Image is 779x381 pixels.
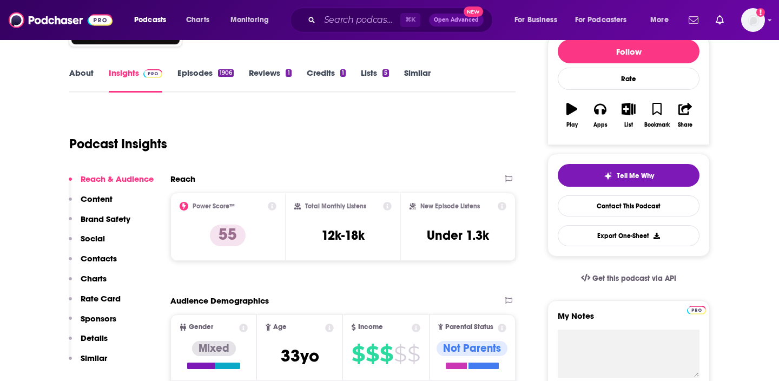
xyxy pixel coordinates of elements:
h2: Audience Demographics [170,295,269,306]
button: Charts [69,273,107,293]
div: Not Parents [437,341,507,356]
span: Tell Me Why [617,172,654,180]
a: Lists5 [361,68,389,93]
div: Play [566,122,578,128]
a: Episodes1906 [177,68,234,93]
button: Share [671,96,699,135]
p: Rate Card [81,293,121,304]
h2: Power Score™ [193,202,235,210]
span: 33 yo [281,345,319,366]
span: For Podcasters [575,12,627,28]
div: List [624,122,633,128]
h1: Podcast Insights [69,136,167,152]
div: Apps [593,122,608,128]
img: tell me why sparkle [604,172,612,180]
button: Content [69,194,113,214]
h3: Under 1.3k [427,227,489,244]
button: tell me why sparkleTell Me Why [558,164,699,187]
button: Brand Safety [69,214,130,234]
a: InsightsPodchaser Pro [109,68,162,93]
a: Get this podcast via API [572,265,685,292]
button: Open AdvancedNew [429,14,484,27]
span: More [650,12,669,28]
button: Sponsors [69,313,116,333]
span: Podcasts [134,12,166,28]
button: Apps [586,96,614,135]
span: Gender [189,324,213,331]
img: User Profile [741,8,765,32]
span: $ [380,345,393,363]
button: open menu [223,11,283,29]
div: Mixed [192,341,236,356]
img: Podchaser Pro [687,306,706,314]
button: Social [69,233,105,253]
span: Open Advanced [434,17,479,23]
span: Parental Status [445,324,493,331]
button: Play [558,96,586,135]
button: open menu [568,11,643,29]
div: Share [678,122,692,128]
span: Monitoring [230,12,269,28]
button: Contacts [69,253,117,273]
span: $ [407,345,420,363]
label: My Notes [558,311,699,330]
h2: Total Monthly Listens [305,202,366,210]
div: Rate [558,68,699,90]
div: 1 [340,69,346,77]
div: 1906 [218,69,234,77]
div: Search podcasts, credits, & more... [300,8,503,32]
button: Similar [69,353,107,373]
span: $ [394,345,406,363]
button: Reach & Audience [69,174,154,194]
p: Similar [81,353,107,363]
button: open menu [507,11,571,29]
button: Export One-Sheet [558,225,699,246]
span: Age [273,324,287,331]
span: For Business [514,12,557,28]
h3: 12k-18k [321,227,365,244]
p: Contacts [81,253,117,264]
span: Logged in as caseya [741,8,765,32]
span: $ [352,345,365,363]
div: 1 [286,69,291,77]
p: Social [81,233,105,244]
p: Charts [81,273,107,284]
button: open menu [127,11,180,29]
h2: Reach [170,174,195,184]
a: Similar [404,68,431,93]
p: Reach & Audience [81,174,154,184]
button: Bookmark [643,96,671,135]
button: Follow [558,40,699,63]
p: Sponsors [81,313,116,324]
a: Credits1 [307,68,346,93]
p: Brand Safety [81,214,130,224]
span: Income [358,324,383,331]
span: $ [366,345,379,363]
button: Rate Card [69,293,121,313]
p: Details [81,333,108,343]
svg: Add a profile image [756,8,765,17]
span: Get this podcast via API [592,274,676,283]
img: Podchaser Pro [143,69,162,78]
span: ⌘ K [400,13,420,27]
a: Pro website [687,304,706,314]
div: Bookmark [644,122,670,128]
h2: New Episode Listens [420,202,480,210]
span: New [464,6,483,17]
img: Podchaser - Follow, Share and Rate Podcasts [9,10,113,30]
span: Charts [186,12,209,28]
button: Details [69,333,108,353]
a: About [69,68,94,93]
p: 55 [210,225,246,246]
input: Search podcasts, credits, & more... [320,11,400,29]
a: Charts [179,11,216,29]
button: List [615,96,643,135]
a: Show notifications dropdown [711,11,728,29]
a: Reviews1 [249,68,291,93]
a: Contact This Podcast [558,195,699,216]
a: Show notifications dropdown [684,11,703,29]
div: 5 [382,69,389,77]
button: open menu [643,11,682,29]
button: Show profile menu [741,8,765,32]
